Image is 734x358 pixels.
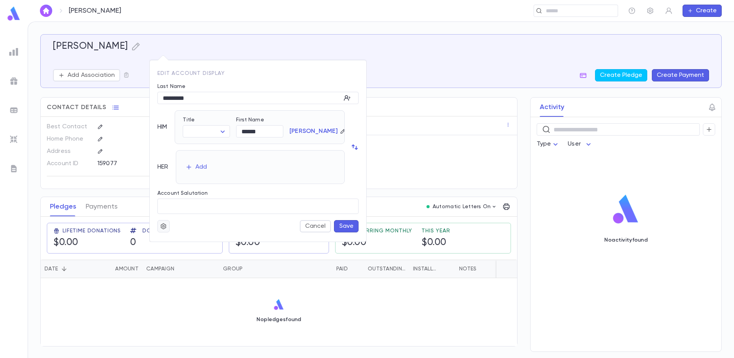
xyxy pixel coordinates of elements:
[157,71,225,76] span: Edit Account Display
[300,220,331,232] button: Cancel
[289,128,338,135] p: [PERSON_NAME]
[184,161,208,173] button: Add
[157,190,208,196] label: Account Salutation
[183,126,230,138] div: ​
[157,83,185,89] label: Last Name
[157,163,168,171] p: HER
[334,220,359,232] button: Save
[183,117,195,123] label: Title
[236,117,264,123] label: First Name
[157,123,167,131] p: HIM
[195,163,207,171] div: Add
